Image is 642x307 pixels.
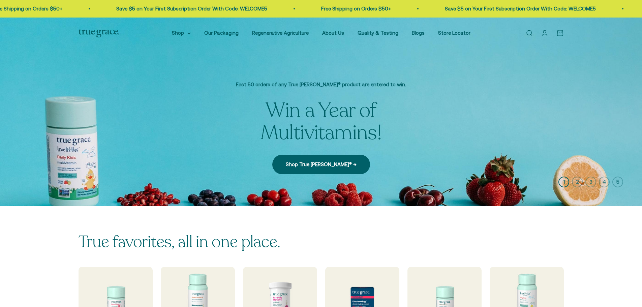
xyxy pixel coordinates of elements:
a: Blogs [412,30,425,36]
a: Quality & Testing [358,30,398,36]
a: Our Packaging [204,30,239,36]
p: First 50 orders of any True [PERSON_NAME]® product are entered to win. [210,81,432,89]
split-lines: True favorites, all in one place. [79,231,280,253]
split-lines: Win a Year of Multivitamins! [261,97,382,147]
summary: Shop [172,29,191,37]
a: About Us [322,30,344,36]
a: Free Shipping on Orders $50+ [320,6,390,11]
button: 1 [558,177,569,187]
button: 5 [612,177,623,187]
button: 3 [585,177,596,187]
a: Shop True [PERSON_NAME]® → [272,155,370,174]
button: 2 [572,177,583,187]
button: 4 [599,177,610,187]
p: Save $5 on Your First Subscription Order With Code: WELCOME5 [444,5,594,13]
a: Regenerative Agriculture [252,30,309,36]
a: Store Locator [438,30,470,36]
p: Save $5 on Your First Subscription Order With Code: WELCOME5 [115,5,266,13]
